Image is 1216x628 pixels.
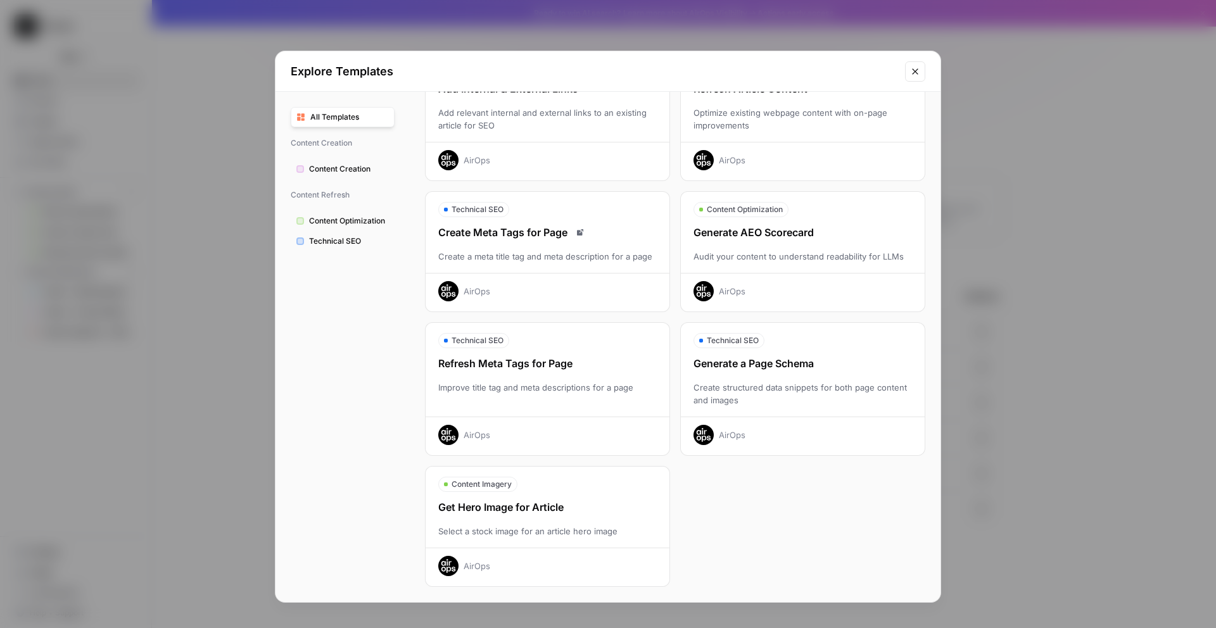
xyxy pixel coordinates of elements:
[452,204,503,215] span: Technical SEO
[426,250,669,263] div: Create a meta title tag and meta description for a page
[573,225,588,240] a: Read docs
[464,560,490,572] div: AirOps
[681,381,925,406] div: Create structured data snippets for both page content and images
[452,479,512,490] span: Content Imagery
[310,111,389,123] span: All Templates
[425,47,670,181] button: Add Internal & External LinksRead docsAdd relevant internal and external links to an existing art...
[291,107,395,127] button: All Templates
[707,335,759,346] span: Technical SEO
[719,429,745,441] div: AirOps
[309,163,389,175] span: Content Creation
[426,499,669,515] div: Get Hero Image for Article
[464,285,490,298] div: AirOps
[425,466,670,587] button: Content ImageryGet Hero Image for ArticleSelect a stock image for an article hero imageAirOps
[426,225,669,240] div: Create Meta Tags for Page
[425,191,670,312] button: Technical SEOCreate Meta Tags for PageRead docsCreate a meta title tag and meta description for a...
[452,335,503,346] span: Technical SEO
[291,63,897,80] h2: Explore Templates
[719,285,745,298] div: AirOps
[291,184,395,206] span: Content Refresh
[426,525,669,537] div: Select a stock image for an article hero image
[426,381,669,406] div: Improve title tag and meta descriptions for a page
[291,231,395,251] button: Technical SEO
[680,322,925,456] button: Technical SEOGenerate a Page SchemaCreate structured data snippets for both page content and imag...
[425,322,670,456] button: Technical SEORefresh Meta Tags for PageImprove title tag and meta descriptions for a pageAirOps
[291,159,395,179] button: Content Creation
[681,250,925,263] div: Audit your content to understand readability for LLMs
[464,429,490,441] div: AirOps
[680,47,925,181] button: Refresh Article ContentOptimize existing webpage content with on-page improvementsAirOps
[291,132,395,154] span: Content Creation
[681,225,925,240] div: Generate AEO Scorecard
[719,154,745,166] div: AirOps
[680,191,925,312] button: Content OptimizationGenerate AEO ScorecardAudit your content to understand readability for LLMsAi...
[905,61,925,82] button: Close modal
[426,106,669,132] div: Add relevant internal and external links to an existing article for SEO
[309,235,389,247] span: Technical SEO
[291,211,395,231] button: Content Optimization
[464,154,490,166] div: AirOps
[681,106,925,132] div: Optimize existing webpage content with on-page improvements
[707,204,783,215] span: Content Optimization
[681,356,925,371] div: Generate a Page Schema
[426,356,669,371] div: Refresh Meta Tags for Page
[309,215,389,227] span: Content Optimization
